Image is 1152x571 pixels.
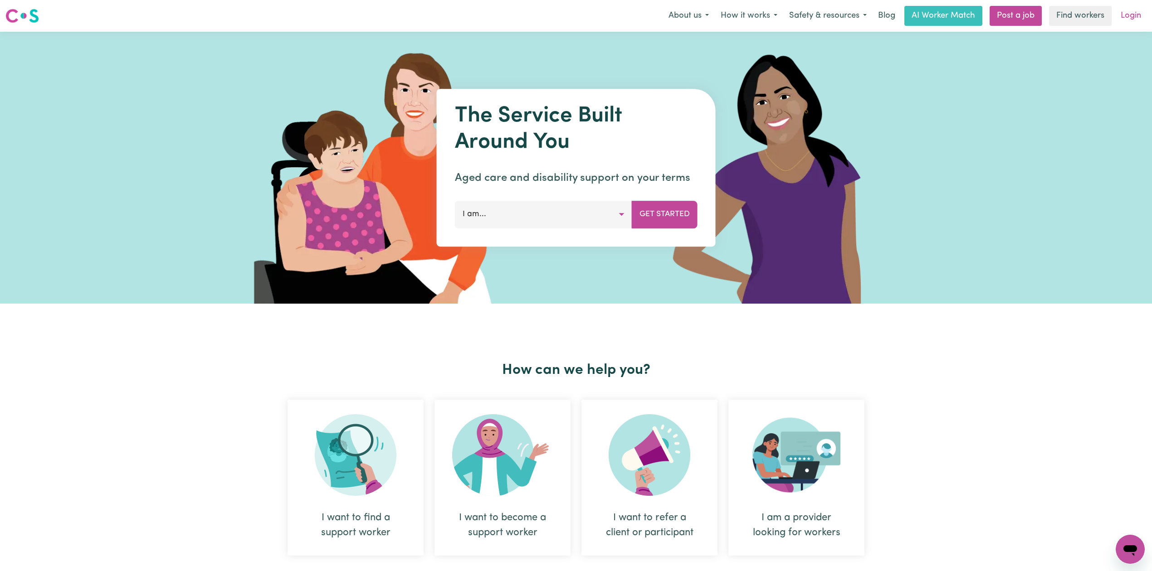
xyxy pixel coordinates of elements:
[456,510,549,540] div: I want to become a support worker
[715,6,783,25] button: How it works
[1115,6,1147,26] a: Login
[603,510,696,540] div: I want to refer a client or participant
[783,6,873,25] button: Safety & resources
[752,414,840,496] img: Provider
[315,414,396,496] img: Search
[434,400,571,556] div: I want to become a support worker
[728,400,864,556] div: I am a provider looking for workers
[581,400,718,556] div: I want to refer a client or participant
[1116,535,1145,564] iframe: Button to launch messaging window
[990,6,1042,26] a: Post a job
[904,6,982,26] a: AI Worker Match
[609,414,690,496] img: Refer
[455,201,632,228] button: I am...
[452,414,553,496] img: Become Worker
[455,103,698,155] h1: The Service Built Around You
[309,510,402,540] div: I want to find a support worker
[5,8,39,24] img: Careseekers logo
[873,6,901,26] a: Blog
[5,5,39,26] a: Careseekers logo
[632,201,698,228] button: Get Started
[282,362,870,379] h2: How can we help you?
[288,400,424,556] div: I want to find a support worker
[1049,6,1112,26] a: Find workers
[663,6,715,25] button: About us
[455,170,698,186] p: Aged care and disability support on your terms
[750,510,843,540] div: I am a provider looking for workers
